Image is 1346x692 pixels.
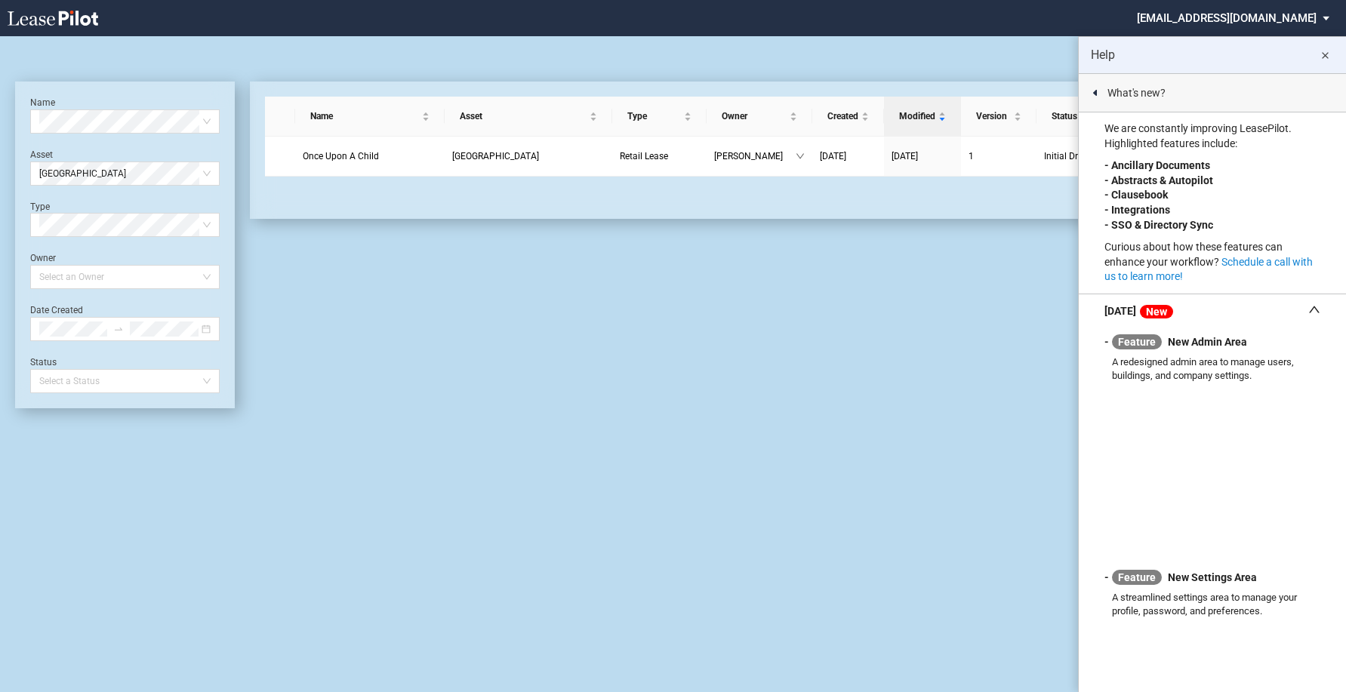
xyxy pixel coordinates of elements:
[620,151,668,161] span: Retail Lease
[812,97,884,137] th: Created
[30,149,53,160] label: Asset
[310,109,420,124] span: Name
[452,151,539,161] span: Sumter Square
[30,97,55,108] label: Name
[445,97,612,137] th: Asset
[961,97,1036,137] th: Version
[796,152,805,161] span: down
[620,149,699,164] a: Retail Lease
[969,151,974,161] span: 1
[30,357,57,368] label: Status
[820,149,876,164] a: [DATE]
[892,149,953,164] a: [DATE]
[113,324,124,334] span: to
[722,109,787,124] span: Owner
[1044,149,1133,164] span: Initial Draft
[627,109,681,124] span: Type
[969,149,1029,164] a: 1
[452,149,605,164] a: [GEOGRAPHIC_DATA]
[884,97,961,137] th: Modified
[612,97,707,137] th: Type
[30,201,50,212] label: Type
[899,109,935,124] span: Modified
[30,305,83,315] label: Date Created
[303,151,379,161] span: Once Upon A Child
[303,149,438,164] a: Once Upon A Child
[1052,109,1124,124] span: Status
[460,109,587,124] span: Asset
[30,253,56,263] label: Owner
[113,324,124,334] span: swap-right
[820,151,846,161] span: [DATE]
[827,109,858,124] span: Created
[39,162,211,185] span: Sumter Square
[976,109,1011,124] span: Version
[892,151,918,161] span: [DATE]
[714,149,796,164] span: [PERSON_NAME]
[295,97,445,137] th: Name
[1036,97,1150,137] th: Status
[707,97,812,137] th: Owner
